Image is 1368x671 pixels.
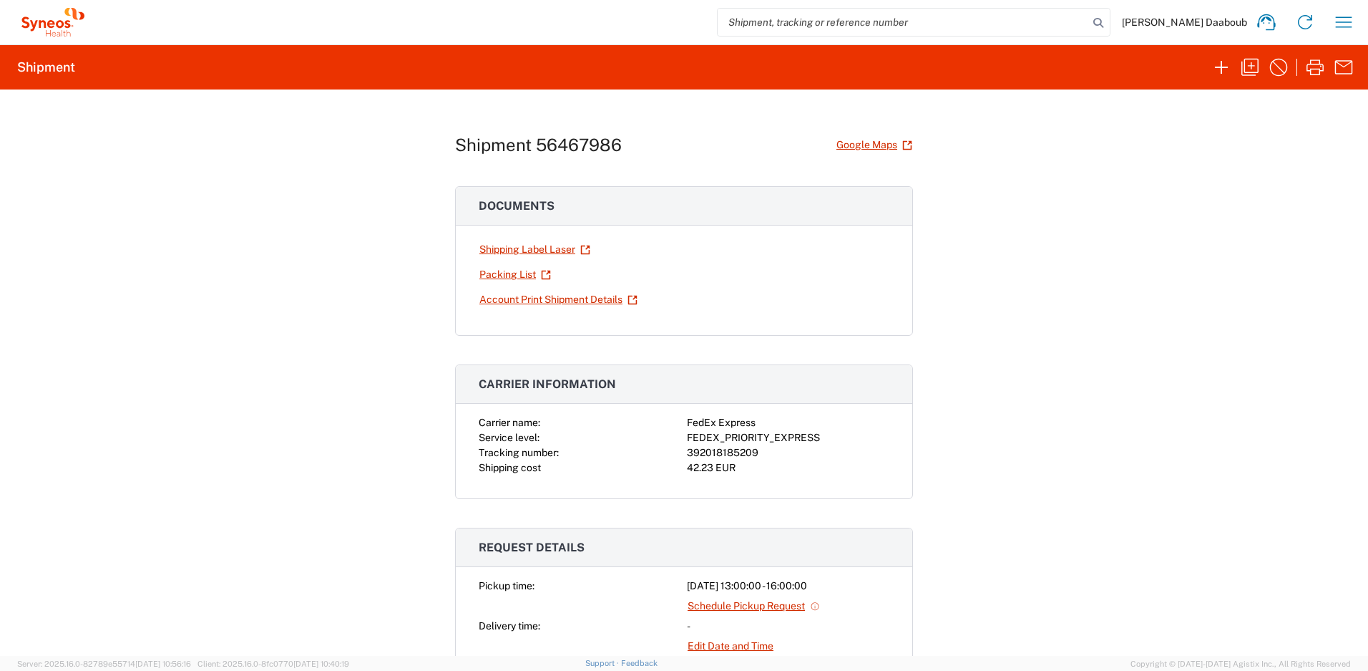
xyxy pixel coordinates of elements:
[197,660,349,668] span: Client: 2025.16.0-8fc0770
[479,432,539,443] span: Service level:
[479,541,585,554] span: Request details
[621,659,658,667] a: Feedback
[479,462,541,473] span: Shipping cost
[135,660,191,668] span: [DATE] 10:56:16
[479,447,559,458] span: Tracking number:
[687,579,889,594] div: [DATE] 13:00:00 - 16:00:00
[687,594,821,619] a: Schedule Pickup Request
[17,59,75,76] h2: Shipment
[479,287,638,312] a: Account Print Shipment Details
[455,135,622,155] h1: Shipment 56467986
[17,660,191,668] span: Server: 2025.16.0-82789e55714
[687,415,889,430] div: FedEx Express
[479,377,616,391] span: Carrier information
[836,132,913,158] a: Google Maps
[479,237,591,262] a: Shipping Label Laser
[293,660,349,668] span: [DATE] 10:40:19
[687,430,889,445] div: FEDEX_PRIORITY_EXPRESS
[1130,657,1351,670] span: Copyright © [DATE]-[DATE] Agistix Inc., All Rights Reserved
[585,659,621,667] a: Support
[687,619,889,634] div: -
[1122,16,1247,29] span: [PERSON_NAME] Daaboub
[479,417,540,428] span: Carrier name:
[718,9,1088,36] input: Shipment, tracking or reference number
[479,620,540,632] span: Delivery time:
[687,460,889,476] div: 42.23 EUR
[687,634,774,659] a: Edit Date and Time
[479,262,552,287] a: Packing List
[479,580,534,592] span: Pickup time:
[687,445,889,460] div: 392018185209
[479,199,554,213] span: Documents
